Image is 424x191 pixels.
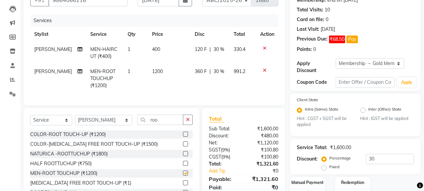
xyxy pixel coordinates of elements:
[30,170,97,177] div: MEN-ROOT TOUCHUP (₹1200)
[204,161,243,168] div: Total:
[30,27,86,42] th: Stylist
[30,160,92,167] div: HALF ROOTTUCHUP (₹750)
[256,27,278,42] th: Action
[313,46,316,53] div: 0
[214,68,224,75] span: 30 %
[243,132,283,139] div: ₹480.00
[234,68,245,74] span: 991.2
[243,146,283,153] div: ₹100.80
[204,168,250,175] a: Add Tip
[243,153,283,161] div: ₹100.80
[204,146,243,153] div: ( )
[209,115,224,122] span: Total
[204,125,243,132] div: Sub Total:
[137,115,184,125] input: Search or Scan
[191,27,230,42] th: Disc
[209,46,211,53] span: |
[204,132,243,139] div: Discount:
[297,36,328,43] div: Previous Due:
[128,46,130,52] span: 1
[330,144,351,151] div: ₹1,600.00
[209,147,221,153] span: SGST
[230,27,256,42] th: Total
[297,116,350,128] small: Hint : CGST + SGST will be applied
[209,68,211,75] span: |
[209,154,221,160] span: CGST
[243,139,283,146] div: ₹1,120.00
[152,46,160,52] span: 400
[128,68,130,74] span: 1
[243,161,283,168] div: ₹1,321.60
[204,139,243,146] div: Net:
[204,175,243,183] div: Payable:
[297,26,319,33] div: Last Visit:
[297,97,318,103] label: Client State
[30,141,158,148] div: COLOR-[MEDICAL_DATA] FREE ROOT TOUCH-UP (₹1500)
[297,46,312,53] div: Points:
[223,154,229,160] span: 9%
[346,36,358,43] button: Pay
[31,14,283,27] div: Services
[30,150,108,157] div: NATURICA -ROOTTUCHUP (₹1800)
[297,79,336,86] div: Coupon Code
[329,155,351,161] label: Percentage
[341,180,364,186] label: Redemption
[305,106,338,114] label: Intra (Same) State
[34,46,72,52] span: [PERSON_NAME]
[297,16,324,23] div: Card on file:
[90,68,115,88] span: MEN-ROOT TOUCHUP (₹1200)
[195,68,207,75] span: 360 F
[204,153,243,161] div: ( )
[243,125,283,132] div: ₹1,600.00
[234,46,245,52] span: 330.4
[243,175,283,183] div: ₹1,321.60
[214,46,224,53] span: 30 %
[325,6,330,13] div: 10
[326,16,328,23] div: 0
[30,180,131,187] div: [MEDICAL_DATA] FREE ROOT TOUCH-UP (₹1)
[148,27,191,42] th: Price
[291,180,324,186] label: Manual Payment
[297,6,323,13] div: Total Visits:
[297,144,327,151] div: Service Total:
[34,68,72,74] span: [PERSON_NAME]
[360,116,414,122] small: Hint : IGST will be applied
[368,106,402,114] label: Inter (Other) State
[336,77,394,87] input: Enter Offer / Coupon Code
[321,26,335,33] div: [DATE]
[222,147,229,152] span: 9%
[297,155,318,163] div: Discount:
[195,46,207,53] span: 120 F
[90,46,117,59] span: MEN-HAIRCUT (₹400)
[152,68,163,74] span: 1200
[124,27,148,42] th: Qty
[250,168,283,175] div: ₹0
[30,131,106,138] div: COLOR-ROOT TOUCH-UP (₹1200)
[329,36,345,43] span: ₹68.50
[329,164,339,170] label: Fixed
[297,60,336,74] div: Apply Discount
[86,27,123,42] th: Service
[397,77,416,87] button: Apply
